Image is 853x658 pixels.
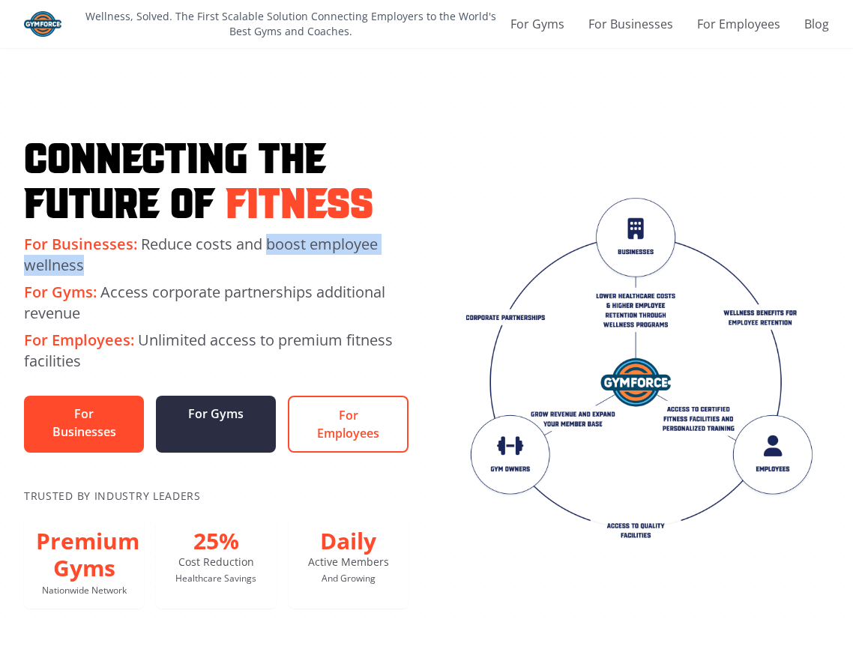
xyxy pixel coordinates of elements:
a: For Businesses [24,396,144,453]
a: Blog [804,15,829,33]
p: Healthcare Savings [168,573,264,585]
p: Wellness, Solved. The First Scalable Solution Connecting Employers to the World's Best Gyms and C... [76,9,504,39]
p: Daily [301,528,397,555]
a: For Employees [288,396,409,453]
p: Trusted By Industry Leaders [24,489,409,504]
span: For Businesses: [24,234,137,254]
p: Cost Reduction [168,555,264,570]
span: Fitness [226,177,373,222]
a: For Employees [697,15,780,33]
a: For Gyms [156,396,276,453]
img: Gym Force App Interface [444,183,829,558]
a: For Gyms [510,15,564,33]
p: Reduce costs and boost employee wellness [24,234,409,276]
p: 25% [168,528,264,555]
p: Premium Gyms [36,528,132,582]
h1: Connecting the Future of [24,132,409,222]
span: For Gyms: [24,282,97,302]
img: Gym Force Logo [24,11,61,37]
p: And Growing [301,573,397,585]
p: Unlimited access to premium fitness facilities [24,330,409,372]
a: For Businesses [588,15,673,33]
p: Access corporate partnerships additional revenue [24,282,409,324]
p: Nationwide Network [36,585,132,597]
p: Active Members [301,555,397,570]
span: For Employees: [24,330,134,350]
